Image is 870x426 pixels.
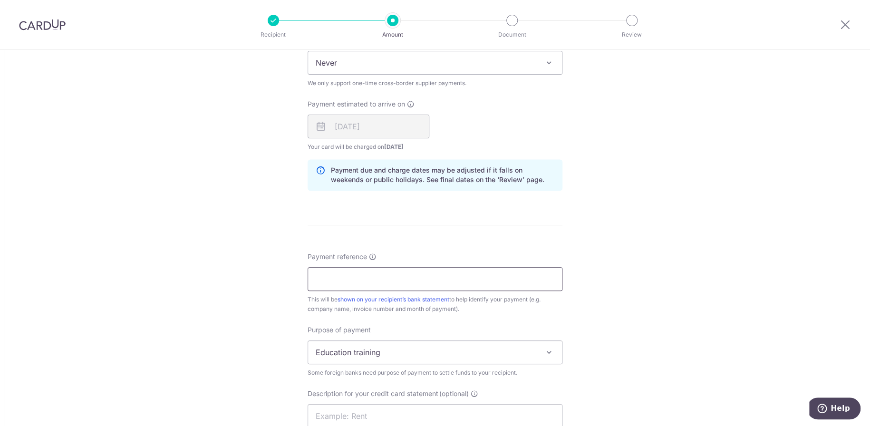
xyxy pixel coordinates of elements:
iframe: Opens a widget where you can find more information [809,397,860,421]
p: Amount [358,30,428,39]
span: (optional) [439,389,469,398]
span: Never [308,51,562,75]
span: Your card will be charged on [308,142,429,152]
span: [DATE] [384,143,404,150]
span: Education training [308,340,562,364]
span: Description for your credit card statement [308,389,438,398]
label: Purpose of payment [308,325,371,335]
img: CardUp [19,19,66,30]
p: Document [477,30,547,39]
p: Payment due and charge dates may be adjusted if it falls on weekends or public holidays. See fina... [331,165,554,184]
p: Recipient [238,30,309,39]
span: Never [308,51,562,74]
div: Some foreign banks need purpose of payment to settle funds to your recipient. [308,368,562,378]
span: Payment estimated to arrive on [308,99,405,109]
a: shown on your recipient’s bank statement [338,296,449,303]
span: Education training [308,341,562,364]
span: Payment reference [308,252,367,261]
p: Review [597,30,667,39]
div: We only support one-time cross-border supplier payments. [308,78,562,88]
div: This will be to help identify your payment (e.g. company name, invoice number and month of payment). [308,295,562,314]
